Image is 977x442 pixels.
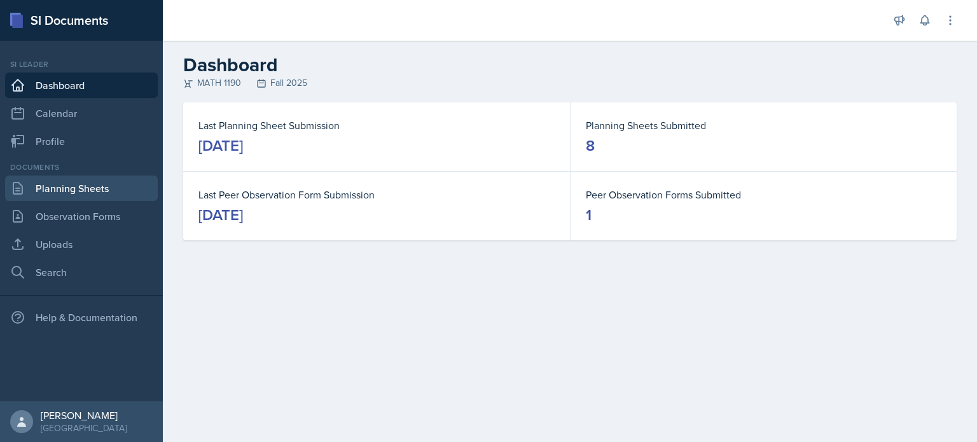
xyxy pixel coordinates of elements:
dt: Last Planning Sheet Submission [198,118,555,133]
dt: Planning Sheets Submitted [586,118,941,133]
div: [GEOGRAPHIC_DATA] [41,422,127,434]
div: [DATE] [198,205,243,225]
a: Planning Sheets [5,176,158,201]
div: [DATE] [198,135,243,156]
a: Uploads [5,231,158,257]
a: Dashboard [5,73,158,98]
a: Observation Forms [5,204,158,229]
div: Si leader [5,59,158,70]
a: Profile [5,128,158,154]
div: Documents [5,162,158,173]
dt: Peer Observation Forms Submitted [586,187,941,202]
div: 1 [586,205,592,225]
div: [PERSON_NAME] [41,409,127,422]
div: Help & Documentation [5,305,158,330]
dt: Last Peer Observation Form Submission [198,187,555,202]
div: 8 [586,135,595,156]
div: MATH 1190 Fall 2025 [183,76,957,90]
h2: Dashboard [183,53,957,76]
a: Search [5,259,158,285]
a: Calendar [5,100,158,126]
